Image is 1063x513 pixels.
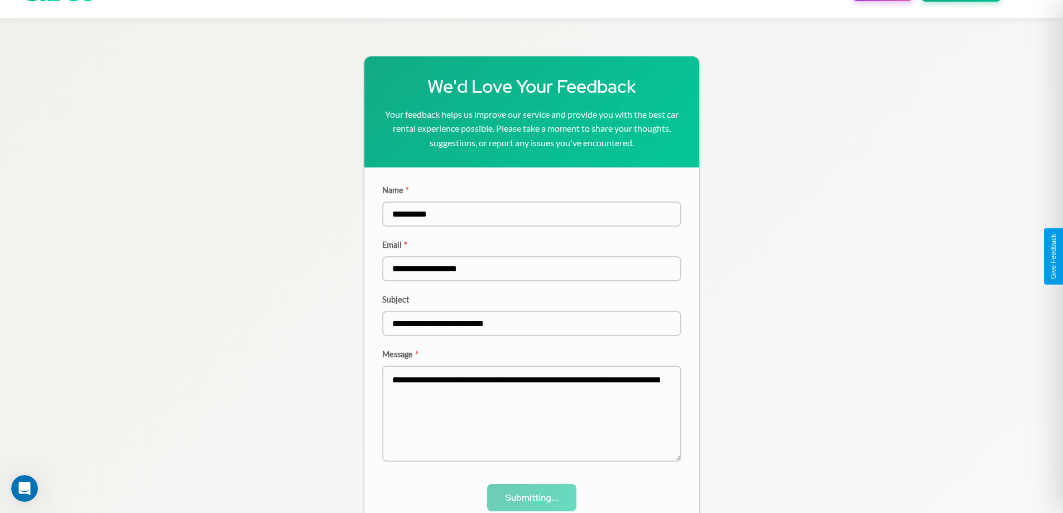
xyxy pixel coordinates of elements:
[11,475,38,502] iframe: Intercom live chat
[382,185,681,195] label: Name
[382,295,681,304] label: Subject
[1050,234,1057,279] div: Give Feedback
[382,349,681,359] label: Message
[382,107,681,150] p: Your feedback helps us improve our service and provide you with the best car rental experience po...
[487,484,576,511] button: Submitting...
[382,74,681,98] h1: We'd Love Your Feedback
[382,240,681,250] label: Email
